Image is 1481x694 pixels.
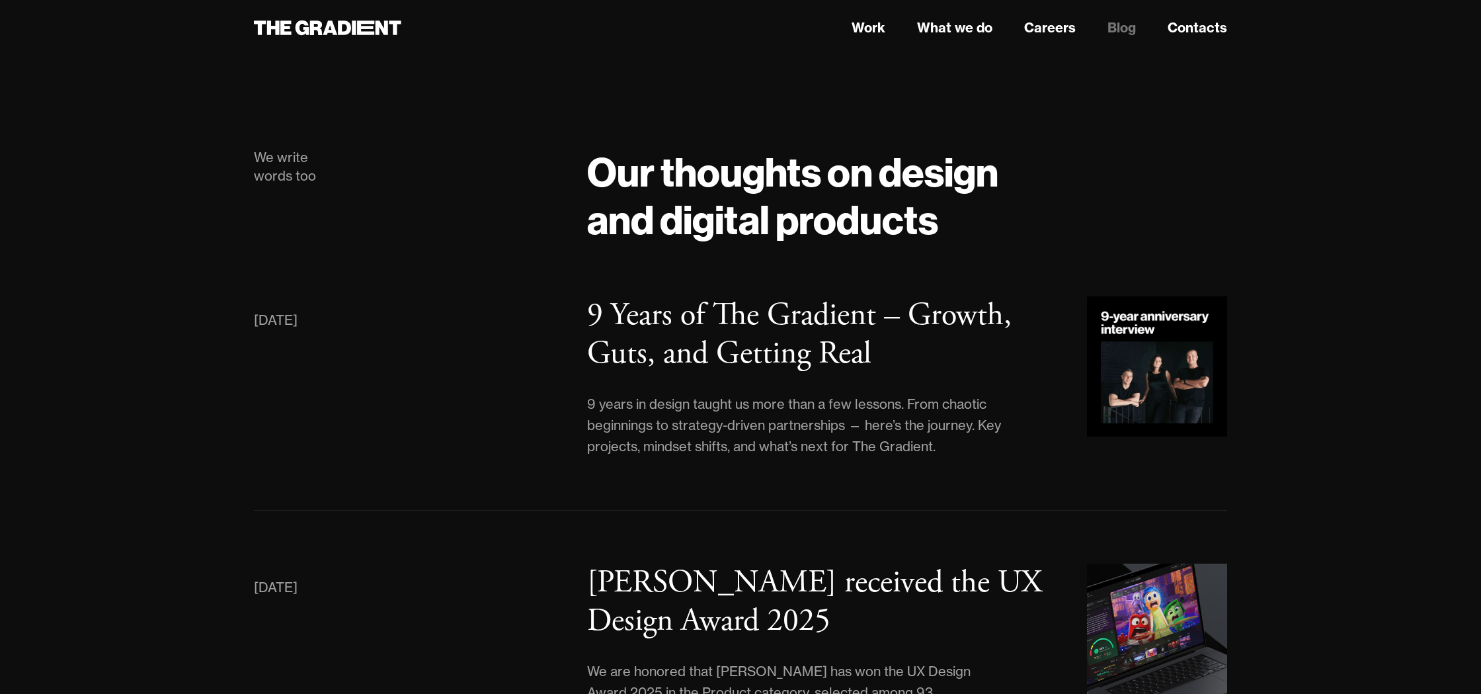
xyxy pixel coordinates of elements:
a: Careers [1024,18,1076,38]
div: We write words too [254,148,561,185]
h3: 9 Years of The Gradient – Growth, Guts, and Getting Real [587,295,1012,374]
div: 9 years in design taught us more than a few lessons. From chaotic beginnings to strategy-driven p... [587,394,1008,457]
a: Contacts [1168,18,1227,38]
div: [DATE] [254,577,298,598]
a: What we do [917,18,992,38]
h1: Our thoughts on design and digital products [587,148,1227,243]
a: Work [852,18,885,38]
a: [DATE]9 Years of The Gradient – Growth, Guts, and Getting Real9 years in design taught us more th... [254,296,1227,457]
a: Blog [1107,18,1136,38]
div: [DATE] [254,310,298,331]
h3: [PERSON_NAME] received the UX Design Award 2025 [587,562,1042,641]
